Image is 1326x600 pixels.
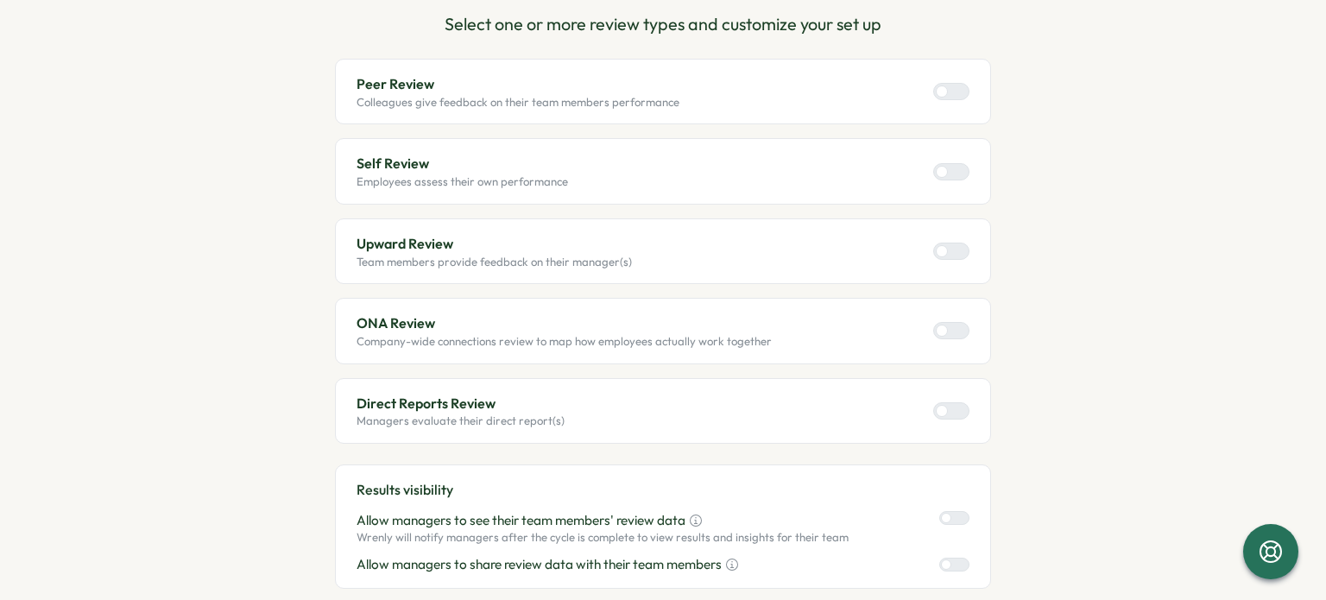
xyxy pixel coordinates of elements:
p: Direct Reports Review [357,393,565,414]
p: Select one or more review types and customize your set up [335,11,991,38]
p: Managers evaluate their direct report(s) [357,414,565,429]
p: Allow managers to see their team members' review data [357,511,685,530]
p: ONA Review [357,313,772,334]
p: Self Review [357,153,568,174]
p: Peer Review [357,73,679,95]
p: Employees assess their own performance [357,174,568,190]
p: Wrenly will notify managers after the cycle is complete to view results and insights for their team [357,530,849,546]
p: Colleagues give feedback on their team members performance [357,95,679,111]
p: Allow managers to share review data with their team members [357,555,722,574]
p: Team members provide feedback on their manager(s) [357,255,632,270]
p: Results visibility [357,479,969,501]
p: Company-wide connections review to map how employees actually work together [357,334,772,350]
p: Upward Review [357,233,632,255]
